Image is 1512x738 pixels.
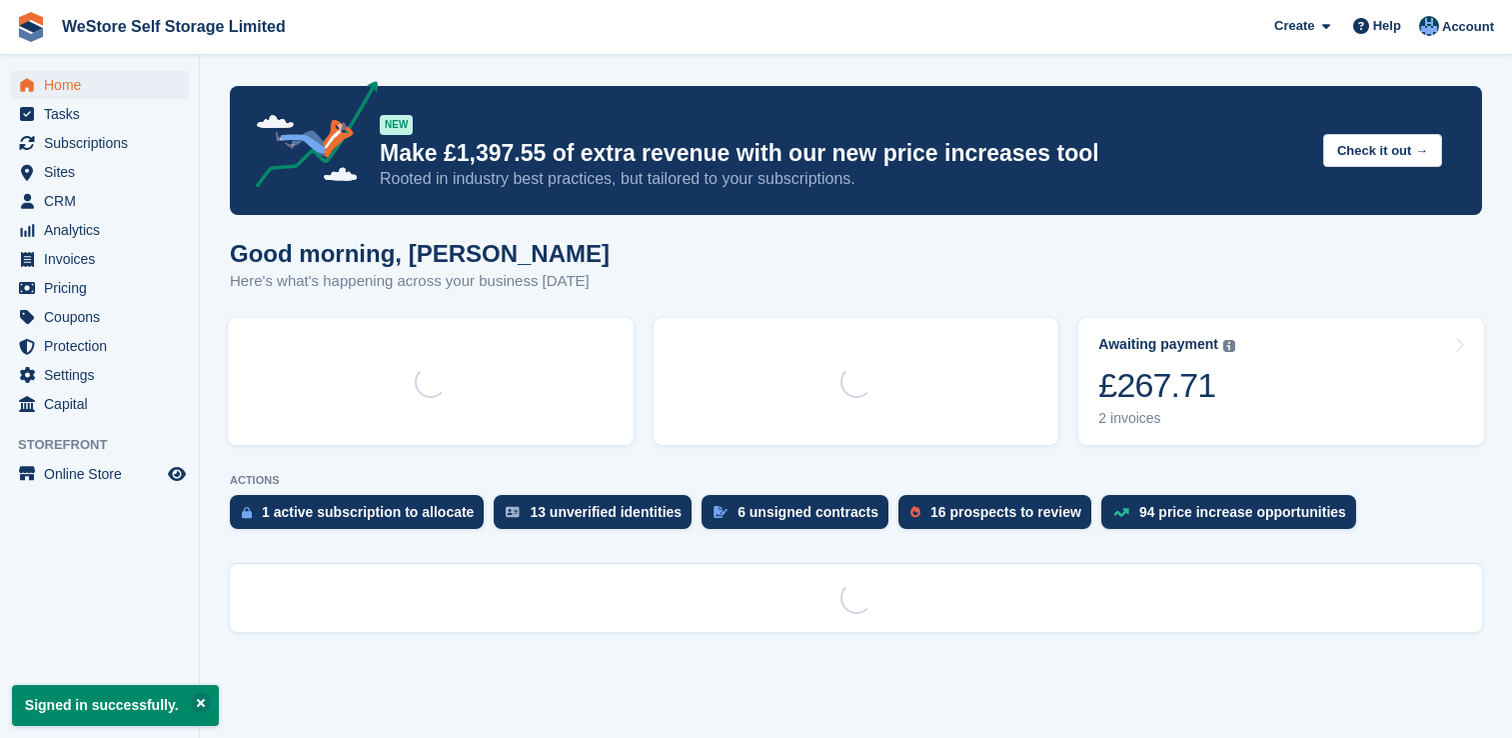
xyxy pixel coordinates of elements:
a: menu [10,332,189,360]
img: active_subscription_to_allocate_icon-d502201f5373d7db506a760aba3b589e785aa758c864c3986d89f69b8ff3... [242,506,252,519]
img: prospect-51fa495bee0391a8d652442698ab0144808aea92771e9ea1ae160a38d050c398.svg [910,506,920,518]
span: Protection [44,332,164,360]
a: 16 prospects to review [898,495,1101,539]
div: 2 invoices [1098,410,1235,427]
div: 6 unsigned contracts [738,504,878,520]
div: 13 unverified identities [530,504,682,520]
a: menu [10,100,189,128]
button: Check it out → [1323,134,1442,167]
span: Tasks [44,100,164,128]
h1: Good morning, [PERSON_NAME] [230,240,610,267]
a: menu [10,129,189,157]
img: stora-icon-8386f47178a22dfd0bd8f6a31ec36ba5ce8667c1dd55bd0f319d3a0aa187defe.svg [16,12,46,42]
span: Subscriptions [44,129,164,157]
span: Pricing [44,274,164,302]
a: menu [10,274,189,302]
a: menu [10,361,189,389]
a: Preview store [165,462,189,486]
img: price_increase_opportunities-93ffe204e8149a01c8c9dc8f82e8f89637d9d84a8eef4429ea346261dce0b2c0.svg [1113,508,1129,517]
span: Account [1442,17,1494,37]
img: verify_identity-adf6edd0f0f0b5bbfe63781bf79b02c33cf7c696d77639b501bdc392416b5a36.svg [506,506,520,518]
span: Capital [44,390,164,418]
a: Awaiting payment £267.71 2 invoices [1078,318,1484,445]
a: menu [10,71,189,99]
div: 1 active subscription to allocate [262,504,474,520]
span: Help [1373,16,1401,36]
span: Create [1274,16,1314,36]
img: icon-info-grey-7440780725fd019a000dd9b08b2336e03edf1995a4989e88bcd33f0948082b44.svg [1223,340,1235,352]
div: Awaiting payment [1098,336,1218,353]
a: menu [10,390,189,418]
a: menu [10,460,189,488]
a: 6 unsigned contracts [702,495,898,539]
span: Invoices [44,245,164,273]
a: menu [10,187,189,215]
span: Storefront [18,435,199,455]
p: Signed in successfully. [12,685,219,726]
span: Sites [44,158,164,186]
span: CRM [44,187,164,215]
img: contract_signature_icon-13c848040528278c33f63329250d36e43548de30e8caae1d1a13099fd9432cc5.svg [714,506,728,518]
div: 16 prospects to review [930,504,1081,520]
a: menu [10,158,189,186]
a: 1 active subscription to allocate [230,495,494,539]
p: Rooted in industry best practices, but tailored to your subscriptions. [380,168,1307,190]
span: Online Store [44,460,164,488]
a: menu [10,303,189,331]
a: WeStore Self Storage Limited [54,10,294,43]
span: Home [44,71,164,99]
p: Here's what's happening across your business [DATE] [230,270,610,293]
span: Analytics [44,216,164,244]
a: 94 price increase opportunities [1101,495,1366,539]
div: NEW [380,115,413,135]
a: menu [10,245,189,273]
a: 13 unverified identities [494,495,702,539]
img: Joanne Goff [1419,16,1439,36]
p: ACTIONS [230,474,1482,487]
img: price-adjustments-announcement-icon-8257ccfd72463d97f412b2fc003d46551f7dbcb40ab6d574587a9cd5c0d94... [239,81,379,195]
span: Settings [44,361,164,389]
div: 94 price increase opportunities [1139,504,1346,520]
span: Coupons [44,303,164,331]
a: menu [10,216,189,244]
p: Make £1,397.55 of extra revenue with our new price increases tool [380,139,1307,168]
div: £267.71 [1098,365,1235,406]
